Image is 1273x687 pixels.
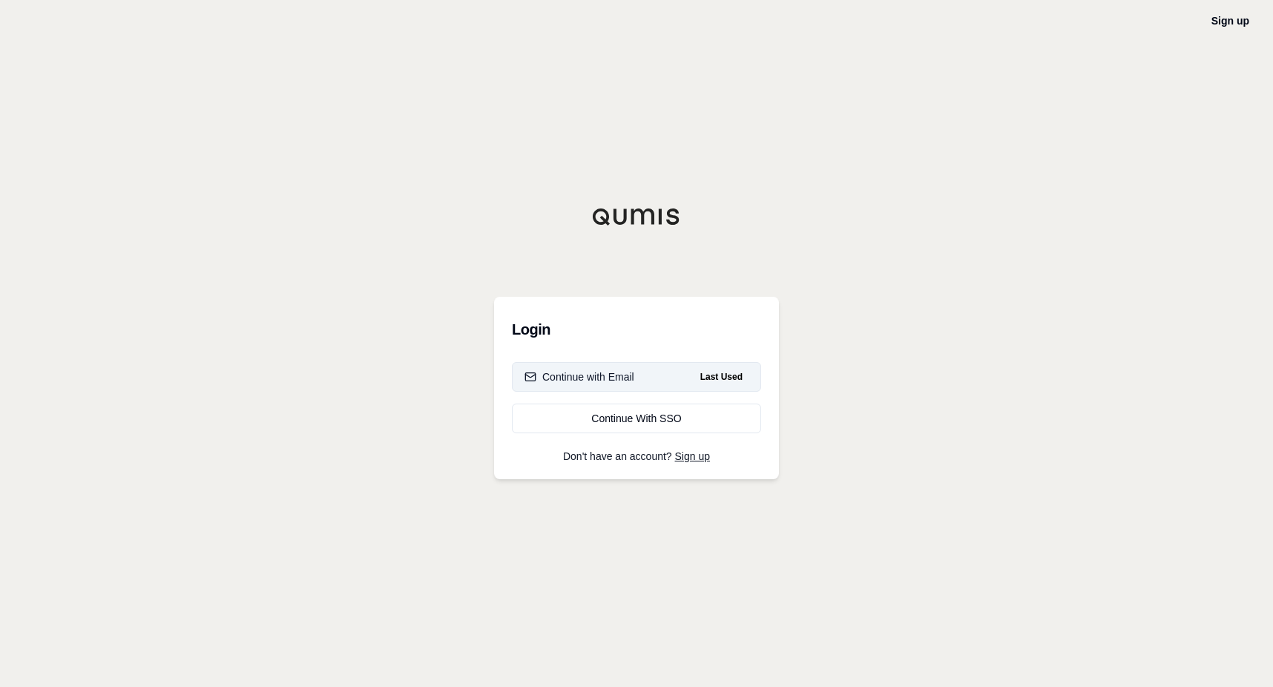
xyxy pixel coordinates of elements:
[512,315,761,344] h3: Login
[1211,15,1249,27] a: Sign up
[694,368,749,386] span: Last Used
[524,411,749,426] div: Continue With SSO
[675,450,710,462] a: Sign up
[512,362,761,392] button: Continue with EmailLast Used
[592,208,681,226] img: Qumis
[512,451,761,461] p: Don't have an account?
[524,369,634,384] div: Continue with Email
[512,404,761,433] a: Continue With SSO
